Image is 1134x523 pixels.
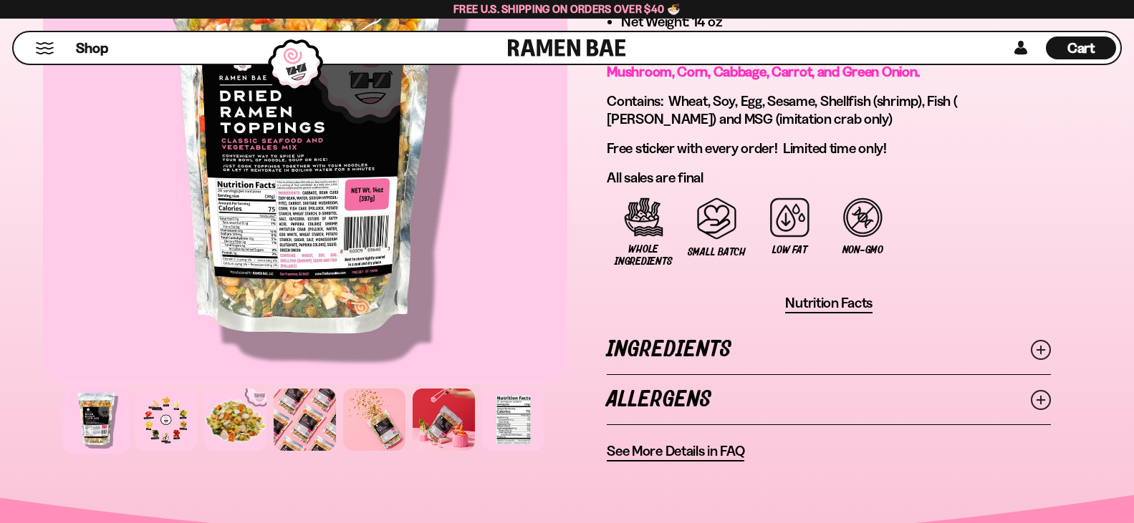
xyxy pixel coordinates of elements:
a: See More Details in FAQ [607,442,744,461]
button: Mobile Menu Trigger [35,42,54,54]
span: Cart [1067,39,1095,57]
span: Free U.S. Shipping on Orders over $40 🍜 [453,2,681,16]
span: Non-GMO [842,244,883,256]
span: Toppings: Shrimp, Squid, Imitation Crab, Fish Cake, Bean Curd, Shiitake Mushroom, Corn, Cabbage, ... [607,45,1023,80]
p: Free sticker with every order! Limited time only! [607,140,1051,157]
span: Low Fat [772,244,807,256]
a: Shop [76,36,108,59]
p: All sales are final [607,169,1051,187]
span: See More Details in FAQ [607,442,744,460]
span: Small Batch [688,246,746,258]
span: Shop [76,39,108,58]
span: Nutrition Facts [785,294,873,312]
span: Contains: Wheat, Soy, Egg, Sesame, Shellfish (shrimp), Fish ( [PERSON_NAME]) and MSG (imitation c... [607,92,957,127]
div: Cart [1046,32,1116,64]
a: Ingredients [607,325,1051,374]
span: Whole Ingredients [614,243,673,268]
button: Nutrition Facts [785,294,873,313]
a: Allergens [607,375,1051,424]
